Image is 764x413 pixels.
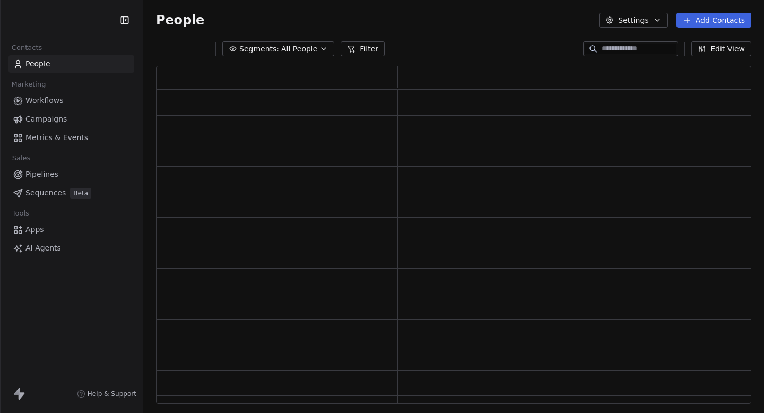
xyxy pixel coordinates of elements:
[341,41,385,56] button: Filter
[7,205,33,221] span: Tools
[281,44,317,55] span: All People
[8,221,134,238] a: Apps
[8,55,134,73] a: People
[8,184,134,202] a: SequencesBeta
[77,390,136,398] a: Help & Support
[25,243,61,254] span: AI Agents
[70,188,91,199] span: Beta
[25,114,67,125] span: Campaigns
[8,92,134,109] a: Workflows
[599,13,667,28] button: Settings
[25,187,66,199] span: Sequences
[156,12,204,28] span: People
[25,224,44,235] span: Apps
[25,58,50,70] span: People
[7,40,47,56] span: Contacts
[691,41,751,56] button: Edit View
[8,166,134,183] a: Pipelines
[8,129,134,147] a: Metrics & Events
[8,239,134,257] a: AI Agents
[7,76,50,92] span: Marketing
[25,169,58,180] span: Pipelines
[239,44,279,55] span: Segments:
[25,95,64,106] span: Workflows
[25,132,88,143] span: Metrics & Events
[676,13,751,28] button: Add Contacts
[88,390,136,398] span: Help & Support
[8,110,134,128] a: Campaigns
[7,150,35,166] span: Sales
